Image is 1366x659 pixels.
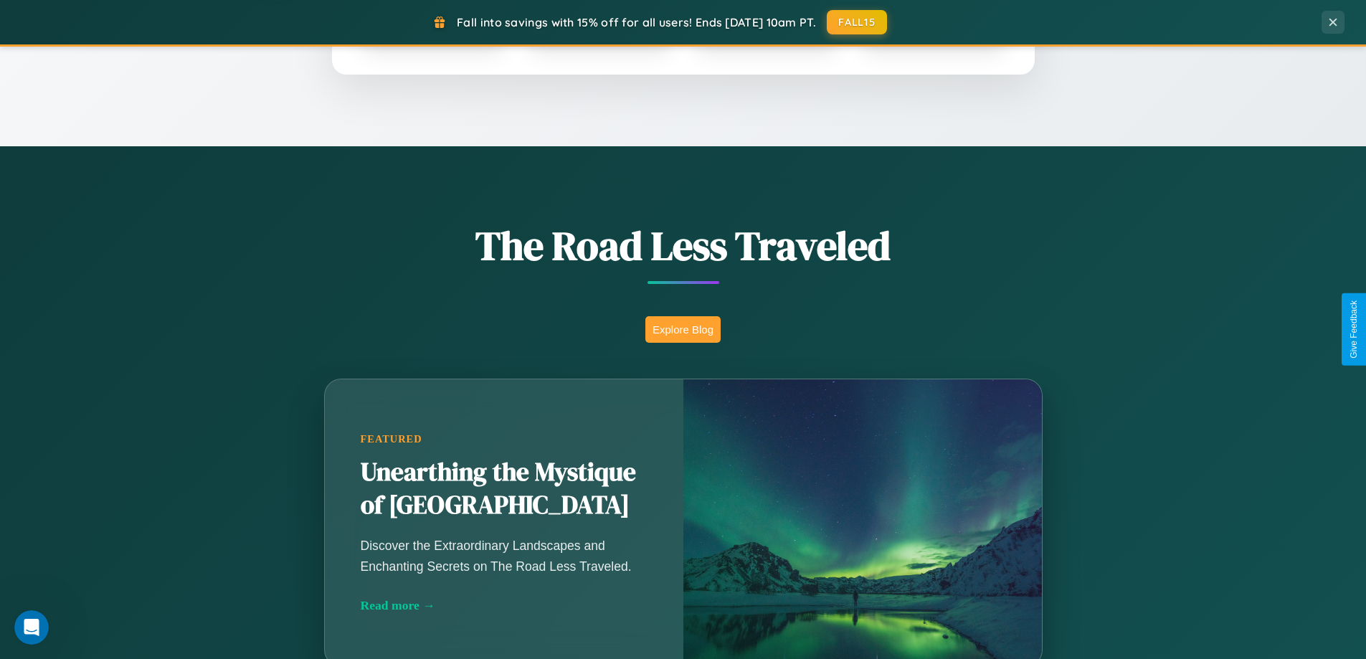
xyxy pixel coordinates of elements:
button: FALL15 [827,10,887,34]
span: Fall into savings with 15% off for all users! Ends [DATE] 10am PT. [457,15,816,29]
h2: Unearthing the Mystique of [GEOGRAPHIC_DATA] [361,456,648,522]
p: Discover the Extraordinary Landscapes and Enchanting Secrets on The Road Less Traveled. [361,536,648,576]
div: Featured [361,433,648,445]
div: Read more → [361,598,648,613]
iframe: Intercom live chat [14,610,49,645]
button: Explore Blog [645,316,721,343]
div: Give Feedback [1349,300,1359,359]
h1: The Road Less Traveled [253,218,1114,273]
